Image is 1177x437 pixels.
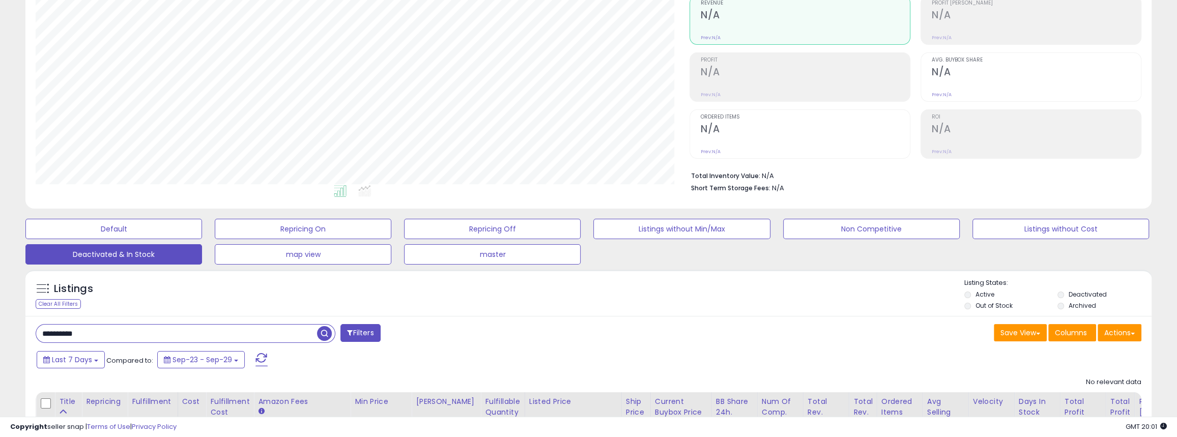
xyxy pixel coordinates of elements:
[529,396,617,407] div: Listed Price
[701,92,721,98] small: Prev: N/A
[932,66,1141,80] h2: N/A
[655,396,707,418] div: Current Buybox Price
[210,396,249,418] div: Fulfillment Cost
[54,282,93,296] h5: Listings
[626,396,646,418] div: Ship Price
[932,57,1141,63] span: Avg. Buybox Share
[10,422,177,432] div: seller snap | |
[86,396,123,407] div: Repricing
[973,396,1010,407] div: Velocity
[772,183,784,193] span: N/A
[701,35,721,41] small: Prev: N/A
[691,184,770,192] b: Short Term Storage Fees:
[355,396,407,407] div: Min Price
[404,244,581,265] button: master
[932,9,1141,23] h2: N/A
[485,396,520,418] div: Fulfillable Quantity
[701,123,910,137] h2: N/A
[416,396,476,407] div: [PERSON_NAME]
[52,355,92,365] span: Last 7 Days
[932,123,1141,137] h2: N/A
[215,219,391,239] button: Repricing On
[1098,324,1141,341] button: Actions
[87,422,130,431] a: Terms of Use
[975,301,1013,310] label: Out of Stock
[1055,328,1087,338] span: Columns
[964,278,1152,288] p: Listing States:
[25,244,202,265] button: Deactivated & In Stock
[994,324,1047,341] button: Save View
[932,1,1141,6] span: Profit [PERSON_NAME]
[701,66,910,80] h2: N/A
[1126,422,1167,431] span: 2025-10-7 20:01 GMT
[691,171,760,180] b: Total Inventory Value:
[701,149,721,155] small: Prev: N/A
[36,299,81,309] div: Clear All Filters
[927,396,964,428] div: Avg Selling Price
[132,422,177,431] a: Privacy Policy
[258,396,346,407] div: Amazon Fees
[701,1,910,6] span: Revenue
[808,396,845,418] div: Total Rev.
[932,114,1141,120] span: ROI
[881,396,918,418] div: Ordered Items
[173,355,232,365] span: Sep-23 - Sep-29
[593,219,770,239] button: Listings without Min/Max
[1110,396,1130,428] div: Total Profit Diff.
[59,396,77,407] div: Title
[1048,324,1096,341] button: Columns
[691,169,1134,181] li: N/A
[716,396,753,418] div: BB Share 24h.
[853,396,873,428] div: Total Rev. Diff.
[215,244,391,265] button: map view
[701,114,910,120] span: Ordered Items
[10,422,47,431] strong: Copyright
[972,219,1149,239] button: Listings without Cost
[932,149,952,155] small: Prev: N/A
[932,35,952,41] small: Prev: N/A
[182,396,202,407] div: Cost
[340,324,380,342] button: Filters
[404,219,581,239] button: Repricing Off
[106,356,153,365] span: Compared to:
[25,219,202,239] button: Default
[932,92,952,98] small: Prev: N/A
[701,9,910,23] h2: N/A
[701,57,910,63] span: Profit
[762,396,799,418] div: Num of Comp.
[1086,377,1141,387] div: No relevant data
[1069,301,1096,310] label: Archived
[157,351,245,368] button: Sep-23 - Sep-29
[1069,290,1107,299] label: Deactivated
[1065,396,1102,418] div: Total Profit
[975,290,994,299] label: Active
[1019,396,1056,418] div: Days In Stock
[132,396,173,407] div: Fulfillment
[37,351,105,368] button: Last 7 Days
[783,219,960,239] button: Non Competitive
